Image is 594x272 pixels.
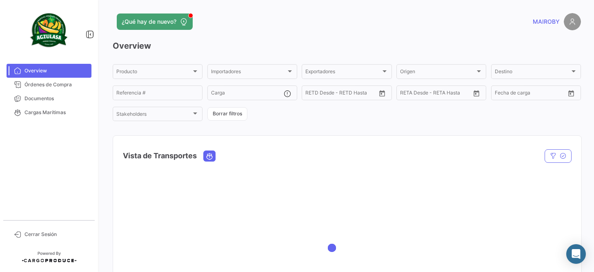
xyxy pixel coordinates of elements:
button: Open calendar [376,87,388,99]
a: Overview [7,64,91,78]
span: Cerrar Sesión [24,231,88,238]
span: Origen [400,70,475,76]
button: Borrar filtros [207,107,247,121]
span: Exportadores [305,70,380,76]
h3: Overview [113,40,581,52]
span: Documentos [24,95,88,102]
a: Órdenes de Compra [7,78,91,92]
input: Hasta [515,91,549,97]
span: Cargas Marítimas [24,109,88,116]
span: Destino [495,70,570,76]
button: Ocean [204,151,215,161]
span: Stakeholders [116,112,191,118]
span: Importadores [211,70,286,76]
span: Producto [116,70,191,76]
span: MAIROBY [533,18,560,26]
div: Abrir Intercom Messenger [566,244,586,264]
span: ¿Qué hay de nuevo? [122,18,176,26]
input: Desde [495,91,509,97]
button: Open calendar [470,87,483,99]
button: ¿Qué hay de nuevo? [117,13,193,30]
input: Hasta [326,91,359,97]
a: Documentos [7,92,91,106]
img: placeholder-user.png [564,13,581,30]
button: Open calendar [565,87,577,99]
a: Cargas Marítimas [7,106,91,119]
img: agzulasa-logo.png [29,10,69,51]
span: Overview [24,67,88,74]
input: Desde [400,91,415,97]
input: Desde [305,91,320,97]
h4: Vista de Transportes [123,150,197,162]
span: Órdenes de Compra [24,81,88,88]
input: Hasta [420,91,454,97]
